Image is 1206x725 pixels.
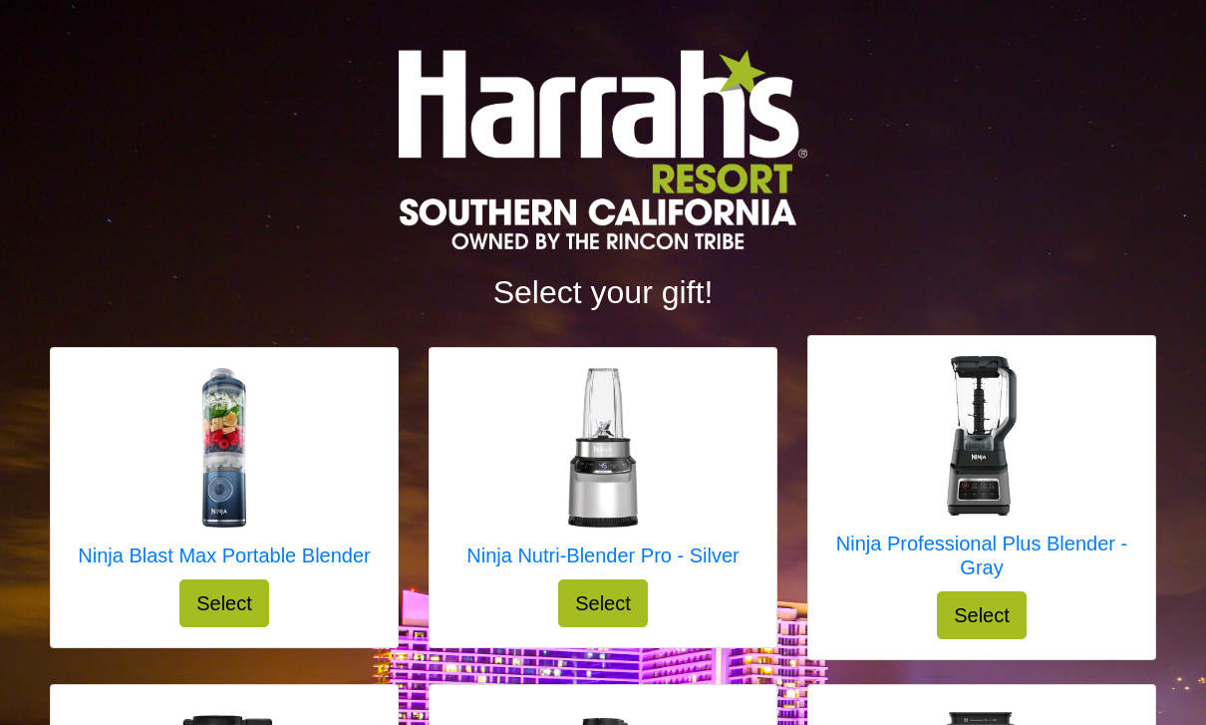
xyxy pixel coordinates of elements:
img: Ninja Professional Plus Blender - Gray [902,356,1061,516]
button: Select [179,579,269,627]
img: Ninja Nutri-Blender Pro - Silver [523,368,683,528]
h5: Ninja Nutri-Blender Pro - Silver [466,544,739,567]
button: Select [558,579,648,627]
h5: Ninja Professional Plus Blender - Gray [828,532,1135,579]
a: Ninja Nutri-Blender Pro - Silver Ninja Nutri-Blender Pro - Silver [466,368,739,579]
button: Select [937,591,1027,639]
h5: Ninja Blast Max Portable Blender [78,544,370,567]
img: Logo [399,50,807,249]
h2: Select your gift! [50,273,1156,311]
a: Ninja Blast Max Portable Blender Ninja Blast Max Portable Blender [78,368,370,579]
a: Ninja Professional Plus Blender - Gray Ninja Professional Plus Blender - Gray [828,356,1135,591]
img: Ninja Blast Max Portable Blender [145,368,304,528]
